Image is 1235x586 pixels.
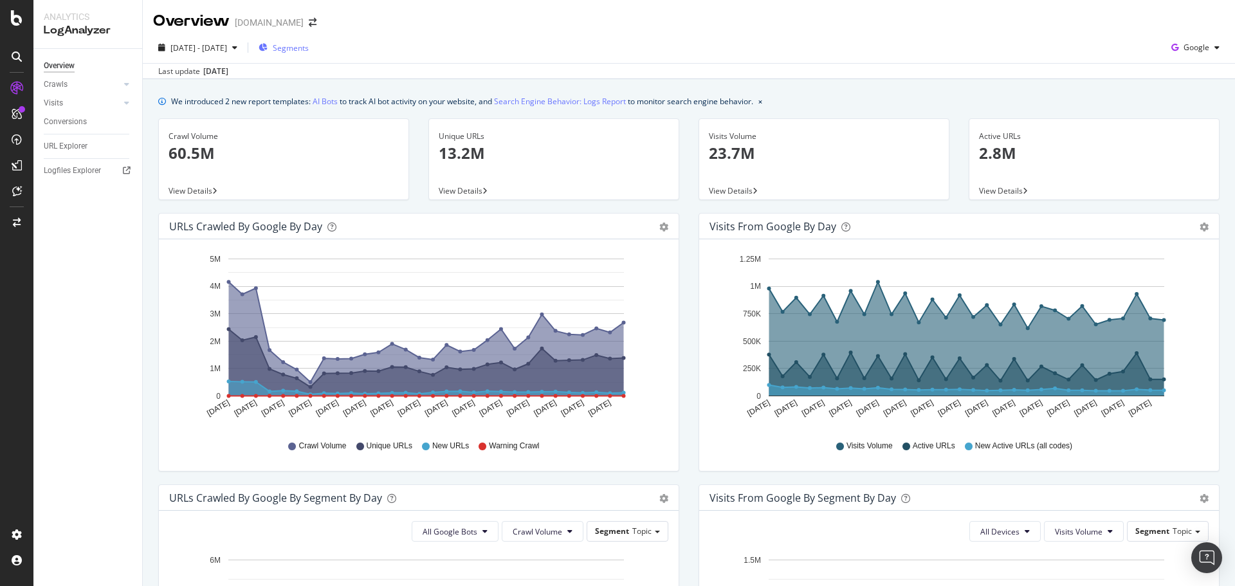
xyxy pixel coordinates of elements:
text: [DATE] [909,398,935,418]
text: [DATE] [827,398,853,418]
span: Topic [1173,526,1192,536]
span: All Google Bots [423,526,477,537]
a: Search Engine Behavior: Logs Report [494,95,626,108]
div: gear [659,223,668,232]
text: 6M [210,556,221,565]
text: 3M [210,309,221,318]
text: 1.5M [744,556,761,565]
span: Segments [273,42,309,53]
text: [DATE] [991,398,1016,418]
text: 0 [216,392,221,401]
div: Visits [44,96,63,110]
text: 2M [210,337,221,346]
span: Unique URLs [367,441,412,452]
p: 2.8M [979,142,1209,164]
button: All Google Bots [412,521,499,542]
p: 13.2M [439,142,669,164]
text: [DATE] [1018,398,1044,418]
text: [DATE] [423,398,449,418]
span: Topic [632,526,652,536]
span: Google [1184,42,1209,53]
div: URLs Crawled by Google By Segment By Day [169,491,382,504]
span: Visits Volume [1055,526,1102,537]
text: [DATE] [855,398,881,418]
text: 0 [756,392,761,401]
div: URLs Crawled by Google by day [169,220,322,233]
text: [DATE] [1127,398,1153,418]
span: Visits Volume [846,441,893,452]
text: 750K [743,309,761,318]
div: gear [1200,494,1209,503]
text: 1M [750,282,761,291]
div: Crawls [44,78,68,91]
text: [DATE] [800,398,826,418]
text: [DATE] [587,398,612,418]
text: 500K [743,337,761,346]
div: We introduced 2 new report templates: to track AI bot activity on your website, and to monitor se... [171,95,753,108]
div: LogAnalyzer [44,23,132,38]
div: gear [659,494,668,503]
div: Visits from Google By Segment By Day [709,491,896,504]
div: Unique URLs [439,131,669,142]
text: 250K [743,364,761,373]
button: [DATE] - [DATE] [153,37,242,58]
text: [DATE] [1100,398,1126,418]
text: [DATE] [287,398,313,418]
span: Segment [1135,526,1169,536]
div: Open Intercom Messenger [1191,542,1222,573]
svg: A chart. [169,250,664,428]
text: 4M [210,282,221,291]
div: Crawl Volume [169,131,399,142]
span: New URLs [432,441,469,452]
a: Conversions [44,115,133,129]
button: All Devices [969,521,1041,542]
span: View Details [979,185,1023,196]
span: View Details [169,185,212,196]
text: [DATE] [882,398,908,418]
div: Overview [44,59,75,73]
a: Visits [44,96,120,110]
button: Segments [253,37,314,58]
a: Crawls [44,78,120,91]
div: info banner [158,95,1220,108]
text: [DATE] [478,398,504,418]
text: [DATE] [964,398,989,418]
text: 5M [210,255,221,264]
div: gear [1200,223,1209,232]
text: [DATE] [560,398,585,418]
text: [DATE] [533,398,558,418]
div: Last update [158,66,228,77]
span: View Details [439,185,482,196]
text: [DATE] [1073,398,1099,418]
a: AI Bots [313,95,338,108]
div: URL Explorer [44,140,87,153]
span: New Active URLs (all codes) [975,441,1072,452]
div: Logfiles Explorer [44,164,101,178]
span: Crawl Volume [298,441,346,452]
svg: A chart. [709,250,1204,428]
text: 1M [210,364,221,373]
a: URL Explorer [44,140,133,153]
div: [DATE] [203,66,228,77]
div: Visits from Google by day [709,220,836,233]
button: close banner [755,92,765,111]
text: 1.25M [740,255,761,264]
span: View Details [709,185,753,196]
p: 23.7M [709,142,939,164]
button: Crawl Volume [502,521,583,542]
span: All Devices [980,526,1020,537]
span: Warning Crawl [489,441,539,452]
text: [DATE] [233,398,259,418]
span: Active URLs [913,441,955,452]
div: [DOMAIN_NAME] [235,16,304,29]
a: Overview [44,59,133,73]
p: 60.5M [169,142,399,164]
div: Overview [153,10,230,32]
text: [DATE] [342,398,367,418]
text: [DATE] [450,398,476,418]
button: Visits Volume [1044,521,1124,542]
text: [DATE] [396,398,422,418]
text: [DATE] [773,398,799,418]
